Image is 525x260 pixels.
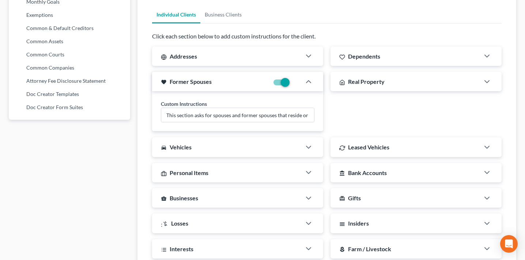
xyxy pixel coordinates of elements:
i: favorite [161,79,167,85]
a: Common Courts [9,48,130,61]
span: Interests [170,245,193,252]
span: Vehicles [170,144,192,151]
a: Doc Creator Templates [9,88,130,101]
a: Exemptions [9,8,130,22]
span: Bank Accounts [348,169,387,176]
span: Addresses [170,53,197,60]
input: Enter instruction... [161,108,314,122]
span: Dependents [348,53,380,60]
a: Common & Default Creditors [9,22,130,35]
a: Doc Creator Form Suites [9,101,130,114]
p: Click each section below to add custom instructions for the client. [152,32,502,41]
i: card_giftcard [339,196,345,201]
i: directions_car [161,145,167,151]
i: business_center [161,196,167,201]
a: Common Assets [9,35,130,48]
div: Open Intercom Messenger [500,235,518,253]
i: local_florist [339,246,345,252]
a: Attorney Fee Disclosure Statement [9,74,130,88]
a: Individual Clients [152,6,200,23]
a: Business Clients [200,6,246,23]
i: :money_off [161,221,168,227]
span: Losses [171,220,188,227]
span: Leased Vehicles [348,144,389,151]
span: Personal Items [170,169,208,176]
span: Real Property [348,78,385,85]
a: Common Companies [9,61,130,74]
span: Gifts [348,194,361,201]
span: Insiders [348,220,369,227]
span: Former Spouses [170,78,212,85]
span: Businesses [170,194,198,201]
label: Custom Instructions [161,100,207,108]
i: account_balance [339,170,345,176]
span: Farm / Livestock [348,245,391,252]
